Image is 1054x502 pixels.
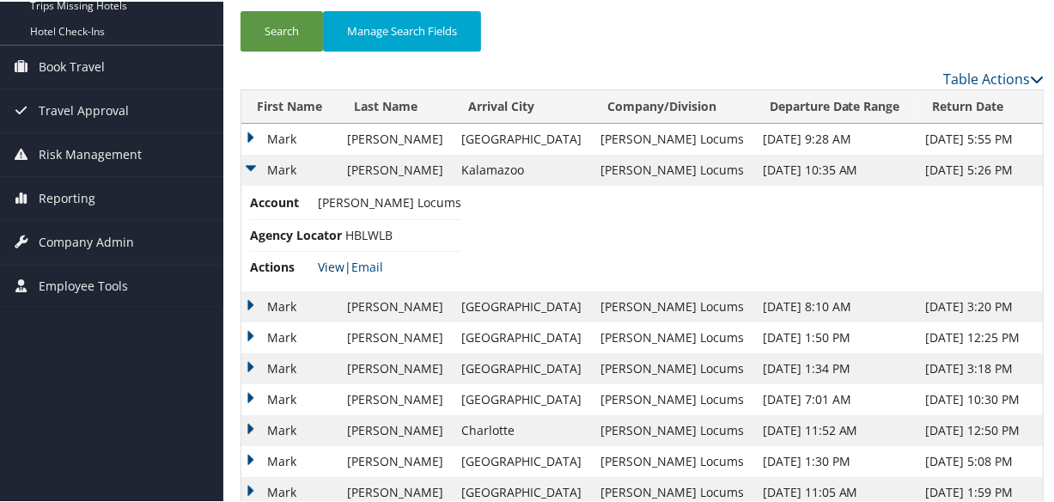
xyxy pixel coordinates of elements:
[345,225,393,242] span: HBLWLB
[917,89,1043,122] th: Return Date: activate to sort column ascending
[338,383,453,413] td: [PERSON_NAME]
[592,89,754,122] th: Company/Division
[754,89,917,122] th: Departure Date Range: activate to sort column ascending
[318,257,344,273] a: View
[338,89,453,122] th: Last Name: activate to sort column ascending
[453,290,592,321] td: [GEOGRAPHIC_DATA]
[592,413,754,444] td: [PERSON_NAME] Locums
[241,352,338,383] td: Mark
[754,444,917,475] td: [DATE] 1:30 PM
[241,122,338,153] td: Mark
[754,153,917,184] td: [DATE] 10:35 AM
[917,383,1043,413] td: [DATE] 10:30 PM
[754,122,917,153] td: [DATE] 9:28 AM
[338,413,453,444] td: [PERSON_NAME]
[592,122,754,153] td: [PERSON_NAME] Locums
[241,383,338,413] td: Mark
[241,9,323,50] button: Search
[351,257,383,273] a: Email
[453,352,592,383] td: [GEOGRAPHIC_DATA]
[323,9,481,50] button: Manage Search Fields
[39,263,128,306] span: Employee Tools
[338,290,453,321] td: [PERSON_NAME]
[39,219,134,262] span: Company Admin
[250,224,342,243] span: Agency Locator
[754,383,917,413] td: [DATE] 7:01 AM
[39,44,105,87] span: Book Travel
[592,153,754,184] td: [PERSON_NAME] Locums
[241,89,338,122] th: First Name: activate to sort column ascending
[917,290,1043,321] td: [DATE] 3:20 PM
[917,153,1043,184] td: [DATE] 5:26 PM
[338,444,453,475] td: [PERSON_NAME]
[754,352,917,383] td: [DATE] 1:34 PM
[338,122,453,153] td: [PERSON_NAME]
[318,193,461,209] span: [PERSON_NAME] Locums
[453,444,592,475] td: [GEOGRAPHIC_DATA]
[592,321,754,352] td: [PERSON_NAME] Locums
[338,153,453,184] td: [PERSON_NAME]
[453,153,592,184] td: Kalamazoo
[338,321,453,352] td: [PERSON_NAME]
[453,383,592,413] td: [GEOGRAPHIC_DATA]
[592,290,754,321] td: [PERSON_NAME] Locums
[39,88,129,131] span: Travel Approval
[39,132,142,174] span: Risk Management
[754,321,917,352] td: [DATE] 1:50 PM
[318,257,383,273] span: |
[754,413,917,444] td: [DATE] 11:52 AM
[39,175,95,218] span: Reporting
[241,413,338,444] td: Mark
[754,290,917,321] td: [DATE] 8:10 AM
[917,122,1043,153] td: [DATE] 5:55 PM
[917,413,1043,444] td: [DATE] 12:50 PM
[592,383,754,413] td: [PERSON_NAME] Locums
[453,89,592,122] th: Arrival City: activate to sort column ascending
[250,256,314,275] span: Actions
[250,192,314,211] span: Account
[917,352,1043,383] td: [DATE] 3:18 PM
[241,321,338,352] td: Mark
[453,122,592,153] td: [GEOGRAPHIC_DATA]
[241,153,338,184] td: Mark
[241,444,338,475] td: Mark
[241,290,338,321] td: Mark
[943,68,1044,87] a: Table Actions
[917,321,1043,352] td: [DATE] 12:25 PM
[453,413,592,444] td: Charlotte
[592,352,754,383] td: [PERSON_NAME] Locums
[917,444,1043,475] td: [DATE] 5:08 PM
[338,352,453,383] td: [PERSON_NAME]
[453,321,592,352] td: [GEOGRAPHIC_DATA]
[592,444,754,475] td: [PERSON_NAME] Locums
